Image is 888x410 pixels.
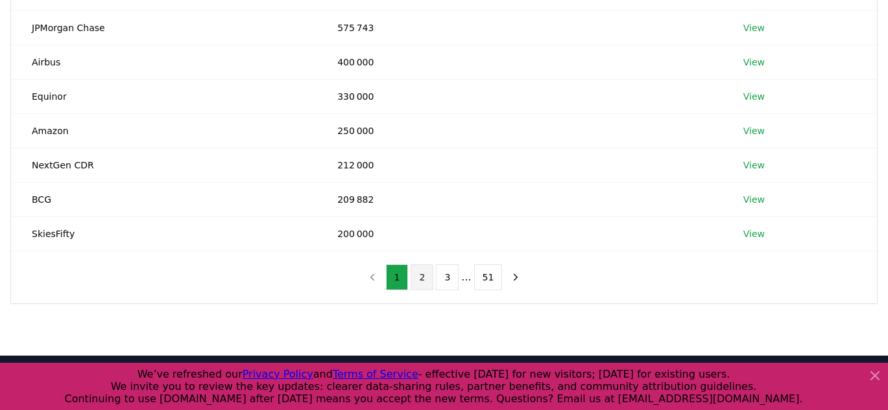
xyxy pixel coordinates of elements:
td: 330 000 [317,79,723,113]
button: 1 [386,264,409,290]
td: 400 000 [317,45,723,79]
td: Airbus [11,45,317,79]
td: 212 000 [317,148,723,182]
td: 209 882 [317,182,723,216]
td: BCG [11,182,317,216]
a: View [743,90,765,103]
a: View [743,21,765,34]
td: 250 000 [317,113,723,148]
button: next page [505,264,527,290]
a: View [743,56,765,69]
button: 3 [436,264,459,290]
a: View [743,124,765,137]
td: NextGen CDR [11,148,317,182]
td: JPMorgan Chase [11,10,317,45]
a: View [743,193,765,206]
li: ... [461,269,471,285]
button: 2 [411,264,433,290]
td: Equinor [11,79,317,113]
td: Amazon [11,113,317,148]
td: 200 000 [317,216,723,251]
td: 575 743 [317,10,723,45]
button: 51 [474,264,503,290]
td: SkiesFifty [11,216,317,251]
a: View [743,159,765,172]
a: View [743,227,765,240]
